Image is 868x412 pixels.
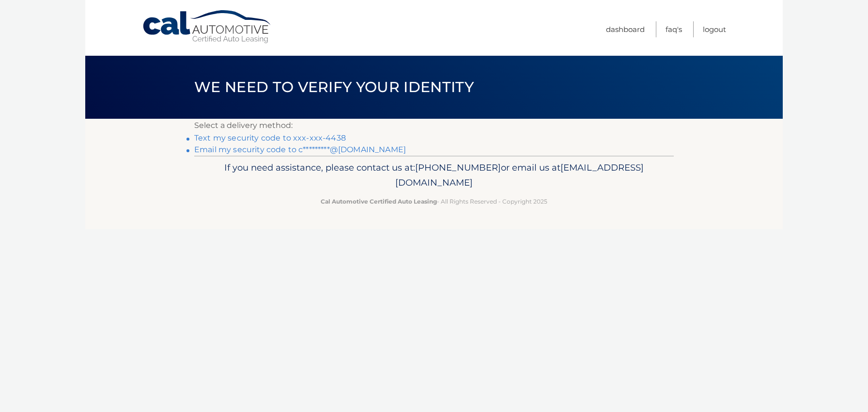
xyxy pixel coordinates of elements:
a: Cal Automotive [142,10,273,44]
span: We need to verify your identity [194,78,474,96]
a: Dashboard [606,21,645,37]
p: - All Rights Reserved - Copyright 2025 [201,196,667,206]
p: If you need assistance, please contact us at: or email us at [201,160,667,191]
span: [PHONE_NUMBER] [415,162,501,173]
a: Text my security code to xxx-xxx-4438 [194,133,346,143]
a: Email my security code to c*********@[DOMAIN_NAME] [194,145,406,154]
a: Logout [703,21,726,37]
a: FAQ's [666,21,682,37]
strong: Cal Automotive Certified Auto Leasing [321,198,437,205]
p: Select a delivery method: [194,119,674,132]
